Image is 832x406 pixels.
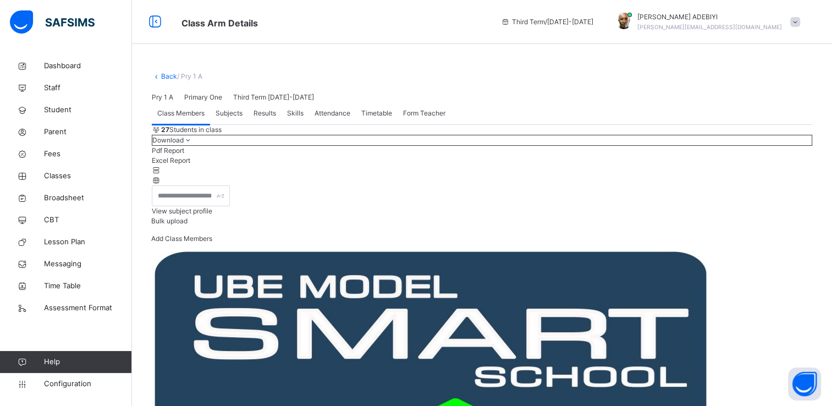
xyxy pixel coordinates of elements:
[361,108,392,118] span: Timetable
[403,108,445,118] span: Form Teacher
[233,93,314,101] span: Third Term [DATE]-[DATE]
[44,281,132,292] span: Time Table
[151,217,188,225] span: Bulk upload
[637,24,782,30] span: [PERSON_NAME][EMAIL_ADDRESS][DOMAIN_NAME]
[151,234,212,243] span: Add Class Members
[10,10,95,34] img: safsims
[184,93,222,101] span: Primary One
[44,171,132,182] span: Classes
[44,215,132,226] span: CBT
[254,108,276,118] span: Results
[216,108,243,118] span: Subjects
[44,127,132,138] span: Parent
[152,93,173,101] span: Pry 1 A
[44,193,132,204] span: Broadsheet
[157,108,205,118] span: Class Members
[501,17,593,27] span: session/term information
[44,237,132,248] span: Lesson Plan
[177,72,202,80] span: / Pry 1 A
[788,367,821,400] button: Open asap
[44,259,132,270] span: Messaging
[161,72,177,80] a: Back
[44,83,132,94] span: Staff
[315,108,350,118] span: Attendance
[287,108,304,118] span: Skills
[44,303,132,314] span: Assessment Format
[152,146,812,156] li: dropdown-list-item-null-0
[44,149,132,160] span: Fees
[44,378,131,389] span: Configuration
[637,12,782,22] span: [PERSON_NAME] ADEBIYI
[604,12,806,32] div: ALEXANDERADEBIYI
[152,156,812,166] li: dropdown-list-item-null-1
[161,125,169,134] b: 27
[152,207,212,215] span: View subject profile
[44,61,132,72] span: Dashboard
[44,356,131,367] span: Help
[44,105,132,116] span: Student
[161,125,222,135] span: Students in class
[181,18,258,29] span: Class Arm Details
[152,136,184,144] span: Download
